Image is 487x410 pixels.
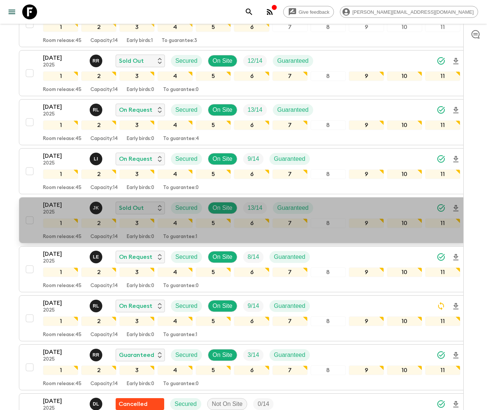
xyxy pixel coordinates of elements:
[243,251,264,263] div: Trip Fill
[437,56,445,65] svg: Synced Successfully
[295,9,334,15] span: Give feedback
[171,251,202,263] div: Secured
[90,136,118,142] p: Capacity: 14
[127,234,154,240] p: Early birds: 0
[90,153,104,165] button: LI
[437,253,445,261] svg: Synced Successfully
[119,169,155,179] div: 3
[349,365,384,375] div: 9
[90,400,104,406] span: Dylan Lees
[43,53,84,62] p: [DATE]
[90,155,104,161] span: Lee Irwins
[283,6,334,18] a: Give feedback
[81,120,116,130] div: 2
[43,209,84,215] p: 2025
[43,120,78,130] div: 1
[208,104,237,116] div: On Site
[81,365,116,375] div: 2
[311,365,346,375] div: 8
[248,154,259,163] p: 9 / 14
[451,400,460,409] svg: Download Onboarding
[208,300,237,312] div: On Site
[243,202,267,214] div: Trip Fill
[387,22,422,32] div: 10
[119,71,155,81] div: 3
[158,316,193,326] div: 4
[19,295,468,341] button: [DATE]2025Rabata Legend MpatamaliOn RequestSecuredOn SiteTrip FillGuaranteed1234567891011Room rel...
[81,22,116,32] div: 2
[163,332,197,338] p: To guarantee: 1
[451,106,460,115] svg: Download Onboarding
[43,267,78,277] div: 1
[43,102,84,111] p: [DATE]
[43,365,78,375] div: 1
[213,105,232,114] p: On Site
[213,302,232,310] p: On Site
[196,120,231,130] div: 5
[311,71,346,81] div: 8
[387,120,422,130] div: 10
[213,253,232,261] p: On Site
[437,154,445,163] svg: Synced Successfully
[175,253,198,261] p: Secured
[387,365,422,375] div: 10
[272,120,308,130] div: 7
[175,204,198,212] p: Secured
[43,234,82,240] p: Room release: 45
[175,105,198,114] p: Secured
[243,153,264,165] div: Trip Fill
[90,55,104,67] button: RR
[163,283,199,289] p: To guarantee: 0
[248,204,262,212] p: 13 / 14
[163,234,197,240] p: To guarantee: 1
[43,381,82,387] p: Room release: 45
[119,105,152,114] p: On Request
[81,316,116,326] div: 2
[163,381,199,387] p: To guarantee: 0
[90,57,104,63] span: Roland Rau
[451,204,460,213] svg: Download Onboarding
[43,71,78,81] div: 1
[90,302,104,308] span: Rabata Legend Mpatamali
[311,267,346,277] div: 8
[248,105,262,114] p: 13 / 14
[437,105,445,114] svg: Synced Successfully
[387,267,422,277] div: 10
[349,316,384,326] div: 9
[437,302,445,310] svg: Sync Required - Changes detected
[90,38,118,44] p: Capacity: 14
[119,316,155,326] div: 3
[158,365,193,375] div: 4
[19,246,468,292] button: [DATE]2025Leslie EdgarOn RequestSecuredOn SiteTrip FillGuaranteed1234567891011Room release:45Capa...
[43,152,84,160] p: [DATE]
[19,148,468,194] button: [DATE]2025Lee IrwinsOn RequestSecuredOn SiteTrip FillGuaranteed1234567891011Room release:45Capaci...
[274,302,305,310] p: Guaranteed
[253,398,274,410] div: Trip Fill
[213,351,232,359] p: On Site
[277,56,309,65] p: Guaranteed
[19,99,468,145] button: [DATE]2025Rabata Legend MpatamaliOn RequestSecuredOn SiteTrip FillGuaranteed1234567891011Room rel...
[43,87,82,93] p: Room release: 45
[248,56,262,65] p: 12 / 14
[43,38,82,44] p: Room release: 45
[43,111,84,117] p: 2025
[43,299,84,307] p: [DATE]
[272,316,308,326] div: 7
[90,87,118,93] p: Capacity: 14
[243,349,264,361] div: Trip Fill
[43,201,84,209] p: [DATE]
[81,267,116,277] div: 2
[162,38,197,44] p: To guarantee: 3
[387,169,422,179] div: 10
[43,218,78,228] div: 1
[90,104,104,116] button: RL
[158,71,193,81] div: 4
[43,169,78,179] div: 1
[425,267,460,277] div: 11
[213,56,232,65] p: On Site
[196,316,231,326] div: 5
[311,169,346,179] div: 8
[93,254,99,260] p: L E
[425,169,460,179] div: 11
[127,38,153,44] p: Early birds: 1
